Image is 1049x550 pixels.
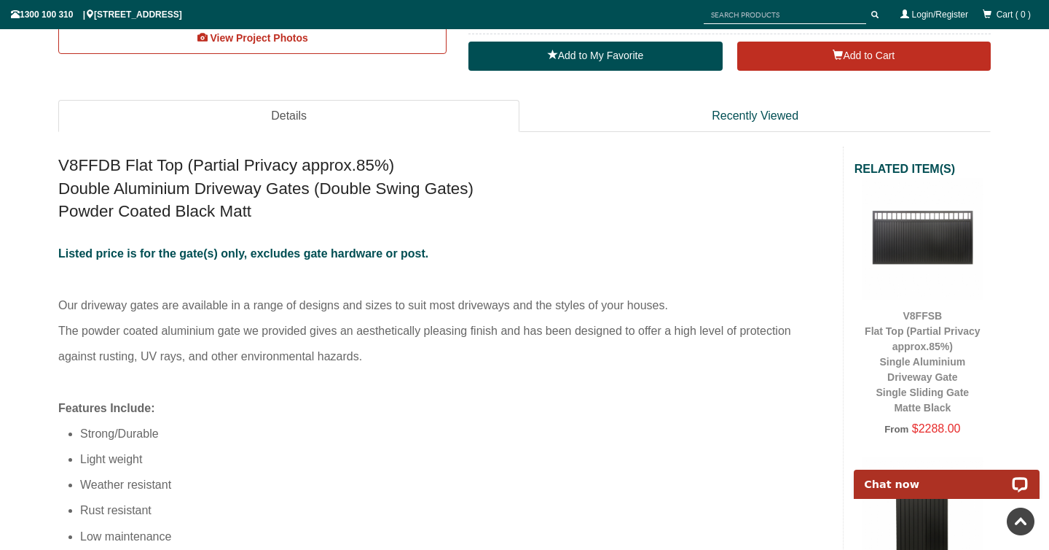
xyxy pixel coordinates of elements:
[912,9,968,20] a: Login/Register
[862,178,983,300] img: V8FFSB - Flat Top (Partial Privacy approx.85%) - Single Aluminium Driveway Gate - Single Sliding ...
[58,247,428,260] span: Listed price is for the gate(s) only, excludes gate hardware or post.
[468,42,722,71] a: Add to My Favorite
[519,100,991,133] a: Recently Viewed
[58,100,519,133] a: Details
[58,154,832,222] h2: V8FFDB Flat Top (Partial Privacy approx.85%) Double Aluminium Driveway Gates (Double Swing Gates)...
[80,497,832,523] li: Rust resistant
[912,422,961,435] span: $2288.00
[11,9,182,20] span: 1300 100 310 | [STREET_ADDRESS]
[80,446,832,472] li: Light weight
[58,23,447,54] a: View Project Photos
[80,524,832,549] li: Low maintenance
[80,421,832,446] li: Strong/Durable
[844,453,1049,499] iframe: LiveChat chat widget
[58,241,832,395] p: Our driveway gates are available in a range of designs and sizes to suit most driveways and the s...
[997,9,1031,20] span: Cart ( 0 )
[58,402,154,414] span: Features Include:
[865,310,980,414] a: V8FFSBFlat Top (Partial Privacy approx.85%)Single Aluminium Driveway GateSingle Sliding GateMatte...
[737,42,991,71] button: Add to Cart
[80,472,832,497] li: Weather resistant
[210,32,307,44] span: View Project Photos
[854,161,991,177] h2: RELATED ITEM(S)
[884,424,908,435] span: From
[704,6,866,24] input: SEARCH PRODUCTS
